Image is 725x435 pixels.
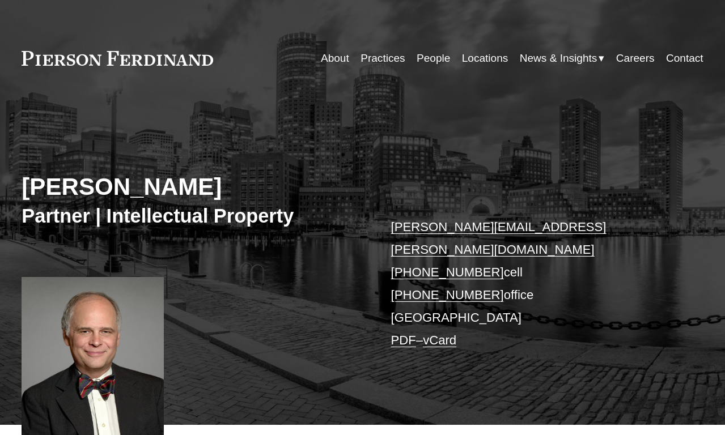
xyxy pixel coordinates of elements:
a: [PHONE_NUMBER] [391,265,504,279]
a: Careers [616,48,655,69]
h3: Partner | Intellectual Property [22,204,362,228]
p: cell office [GEOGRAPHIC_DATA] – [391,216,675,351]
a: Practices [361,48,405,69]
a: [PHONE_NUMBER] [391,288,504,302]
h2: [PERSON_NAME] [22,172,362,201]
span: News & Insights [520,49,597,68]
a: People [417,48,450,69]
a: Contact [666,48,703,69]
a: vCard [423,333,456,347]
a: PDF [391,333,416,347]
a: [PERSON_NAME][EMAIL_ADDRESS][PERSON_NAME][DOMAIN_NAME] [391,220,607,257]
a: folder dropdown [520,48,605,69]
a: Locations [462,48,508,69]
a: About [321,48,349,69]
